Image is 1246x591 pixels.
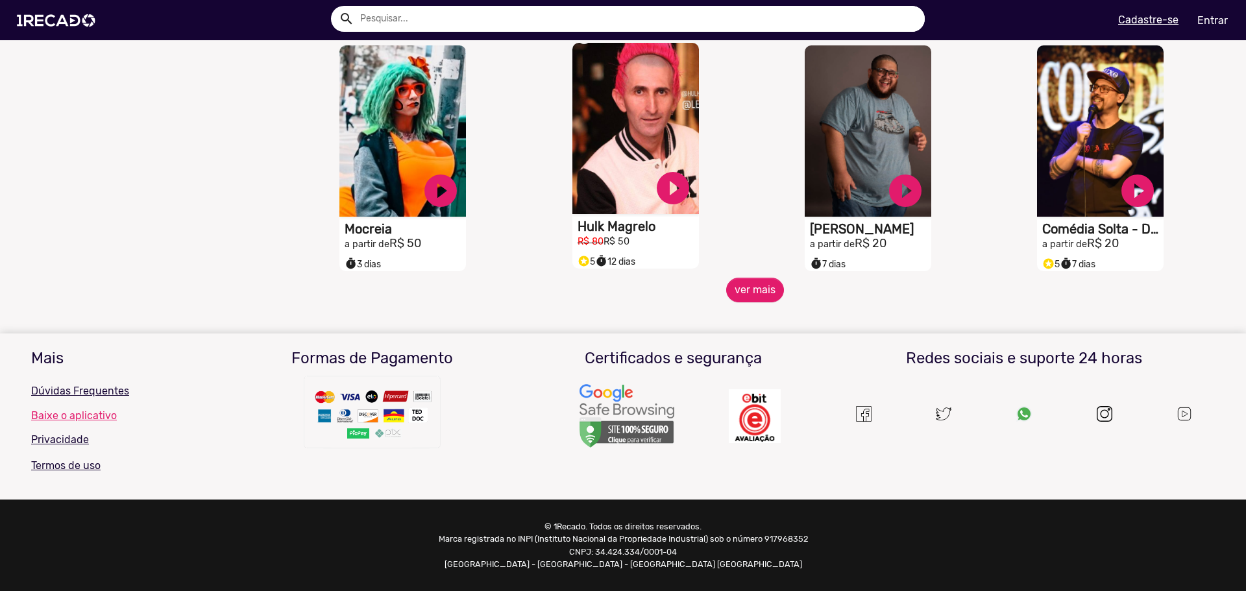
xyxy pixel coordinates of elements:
img: Um recado,1Recado,1 recado,vídeo de famosos,site para pagar famosos,vídeos e lives exclusivas de ... [578,383,676,450]
span: 7 dias [810,259,846,270]
u: Cadastre-se [1118,14,1179,26]
h2: R$ 20 [1042,237,1164,251]
mat-icon: Example home icon [339,11,354,27]
small: timer [345,258,357,270]
span: 7 dias [1060,259,1095,270]
img: Um recado,1Recado,1 recado,vídeo de famosos,site para pagar famosos,vídeos e lives exclusivas de ... [1176,405,1193,422]
small: timer [1060,258,1072,270]
small: timer [810,258,822,270]
h2: R$ 50 [345,237,466,251]
h3: Certificados e segurança [533,349,814,368]
h3: Redes sociais e suporte 24 horas [833,349,1215,368]
p: © 1Recado. Todos os direitos reservados. Marca registrada no INPI (Instituto Nacional da Propried... [434,520,813,570]
small: timer [595,255,607,267]
video: S1RECADO vídeos dedicados para fãs e empresas [339,45,466,217]
h3: Mais [31,349,212,368]
p: Termos de uso [31,458,212,474]
span: 5 [1042,259,1060,270]
video: S1RECADO vídeos dedicados para fãs e empresas [1037,45,1164,217]
a: Baixe o aplicativo [31,409,212,422]
h1: Mocreia [345,221,466,237]
img: Um recado,1Recado,1 recado,vídeo de famosos,site para pagar famosos,vídeos e lives exclusivas de ... [729,389,781,443]
i: timer [810,254,822,270]
input: Pesquisar... [350,6,925,32]
small: stars [1042,258,1055,270]
img: Um recado,1Recado,1 recado,vídeo de famosos,site para pagar famosos,vídeos e lives exclusivas de ... [1016,406,1032,422]
a: play_circle_filled [886,171,925,210]
span: 12 dias [595,256,635,267]
span: 5 [578,256,595,267]
p: Privacidade [31,432,212,448]
small: a partir de [810,239,855,250]
video: S1RECADO vídeos dedicados para fãs e empresas [572,43,699,214]
a: Entrar [1189,9,1236,32]
i: Selo super talento [578,252,590,267]
h3: Formas de Pagamento [232,349,513,368]
button: ver mais [726,278,784,302]
p: Dúvidas Frequentes [31,383,212,399]
small: R$ 80 [578,236,604,247]
h1: Hulk Magrelo [578,219,699,234]
small: a partir de [345,239,389,250]
img: instagram.svg [1097,406,1112,422]
button: Example home icon [334,6,357,29]
span: 3 dias [345,259,381,270]
h2: R$ 20 [810,237,931,251]
h1: Comédia Solta - Dover Junior [1042,221,1164,237]
i: timer [1060,254,1072,270]
i: Selo super talento [1042,254,1055,270]
i: timer [345,254,357,270]
img: Um recado,1Recado,1 recado,vídeo de famosos,site para pagar famosos,vídeos e lives exclusivas de ... [301,373,444,457]
h1: [PERSON_NAME] [810,221,931,237]
img: twitter.svg [936,406,951,422]
small: R$ 50 [604,236,629,247]
i: timer [595,252,607,267]
small: stars [578,255,590,267]
a: play_circle_filled [654,169,692,208]
a: play_circle_filled [421,171,460,210]
a: play_circle_filled [1118,171,1157,210]
video: S1RECADO vídeos dedicados para fãs e empresas [805,45,931,217]
small: a partir de [1042,239,1087,250]
img: Um recado,1Recado,1 recado,vídeo de famosos,site para pagar famosos,vídeos e lives exclusivas de ... [856,406,872,422]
